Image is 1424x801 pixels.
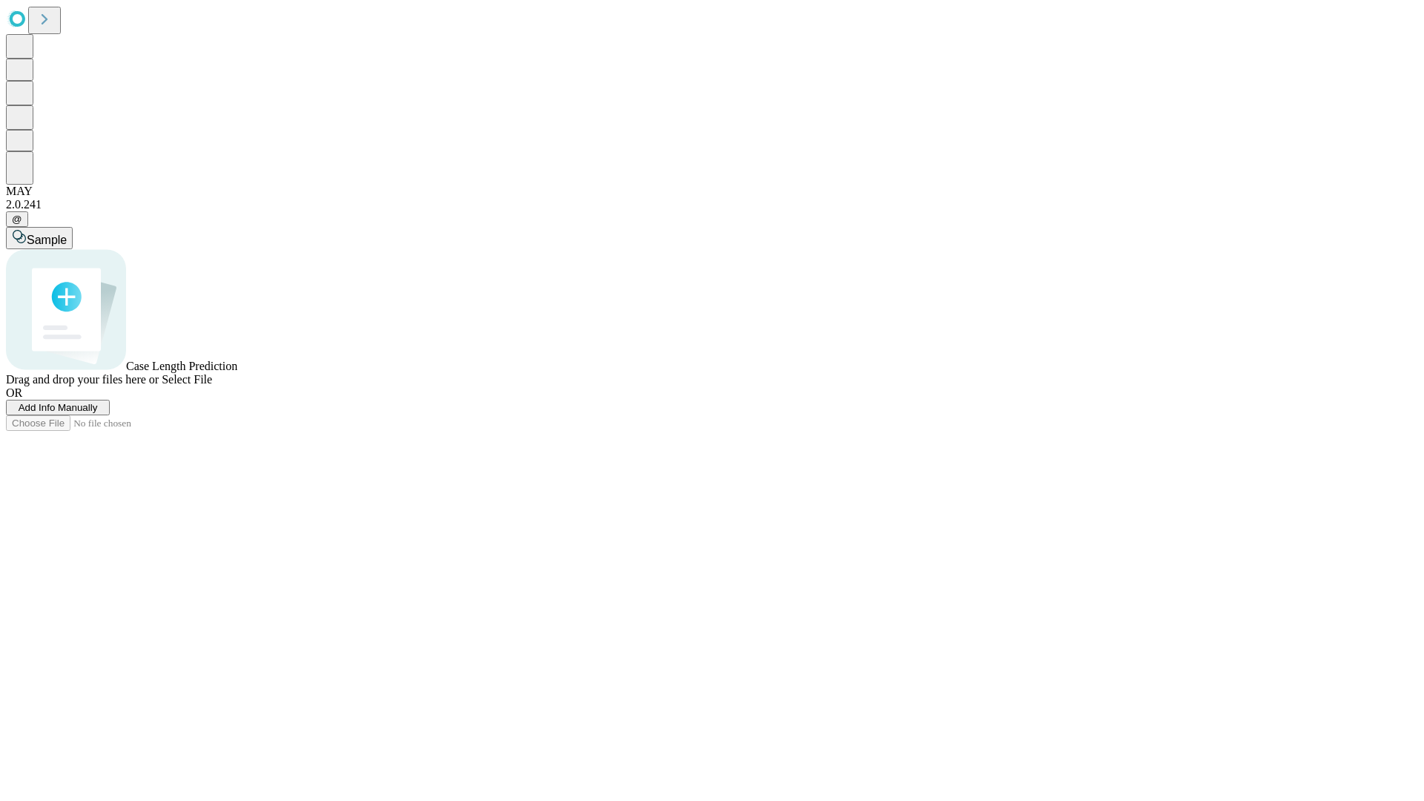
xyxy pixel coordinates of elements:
span: Add Info Manually [19,402,98,413]
span: @ [12,214,22,225]
span: OR [6,386,22,399]
div: 2.0.241 [6,198,1418,211]
button: Sample [6,227,73,249]
span: Drag and drop your files here or [6,373,159,386]
span: Case Length Prediction [126,360,237,372]
div: MAY [6,185,1418,198]
span: Sample [27,234,67,246]
button: @ [6,211,28,227]
span: Select File [162,373,212,386]
button: Add Info Manually [6,400,110,415]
